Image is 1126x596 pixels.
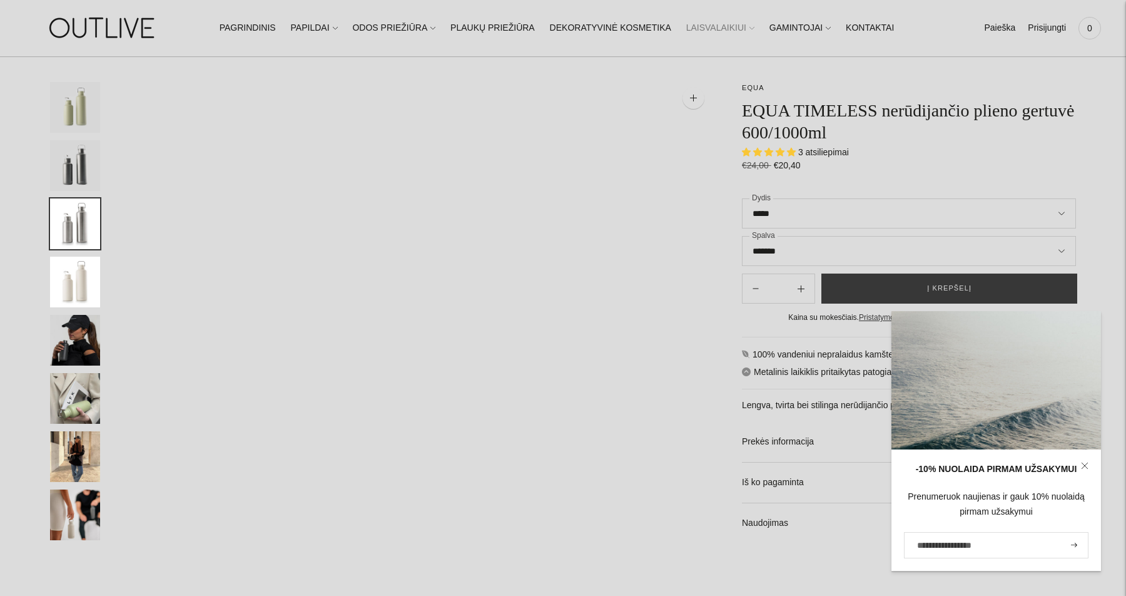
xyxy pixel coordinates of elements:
a: 0 [1078,14,1101,42]
a: Iš ko pagaminta [742,463,1076,503]
button: Translation missing: en.general.accessibility.image_thumbail [50,490,100,540]
button: Translation missing: en.general.accessibility.image_thumbail [50,82,100,133]
div: -10% NUOLAIDA PIRMAM UŽSAKYMUI [904,462,1088,477]
button: Add product quantity [743,274,769,304]
a: DEKORATYVINĖ KOSMETIKA [550,14,671,42]
p: Lengva, tvirta bei stilinga nerūdijančio plieno gertuvė. [742,398,1076,413]
a: EQUA [742,84,764,91]
button: Translation missing: en.general.accessibility.image_thumbail [50,431,100,482]
a: PAGRINDINIS [220,14,276,42]
button: Translation missing: en.general.accessibility.image_thumbail [50,257,100,307]
a: ODOS PRIEŽIŪRA [352,14,435,42]
a: KONTAKTAI [846,14,894,42]
button: Translation missing: en.general.accessibility.image_thumbail [50,198,100,249]
button: Translation missing: en.general.accessibility.image_thumbail [50,373,100,424]
img: OUTLIVE [25,6,181,49]
button: Translation missing: en.general.accessibility.image_thumbail [50,140,100,191]
a: GAMINTOJAI [769,14,831,42]
div: Prenumeruok naujienas ir gauk 10% nuolaidą pirmam užsakymui [904,490,1088,520]
span: 3 atsiliepimai [798,147,849,157]
span: 5.00 stars [742,147,798,157]
div: Kaina su mokesčiais. apskaičiuojama apmokėjimo metu. [742,311,1076,324]
a: Paieška [984,14,1015,42]
a: Prekės informacija [742,422,1076,462]
a: LAISVALAIKIUI [686,14,754,42]
div: 100% vandeniui nepralaidus kamštelis Metalinis laikiklis pritaikytas patogiam nešiojimui [742,337,1076,543]
a: PLAUKŲ PRIEŽIŪRA [450,14,535,42]
span: Į krepšelį [927,282,971,295]
a: PAPILDAI [291,14,338,42]
button: Į krepšelį [821,274,1077,304]
a: Prisijungti [1028,14,1066,42]
span: 0 [1081,19,1098,37]
span: €20,40 [774,160,801,170]
button: Translation missing: en.general.accessibility.image_thumbail [50,315,100,366]
input: Product quantity [769,280,788,298]
s: €24,00 [742,160,771,170]
a: Naudojimas [742,503,1076,543]
button: Subtract product quantity [788,274,814,304]
a: Pristatymo kaina [859,313,915,322]
h1: EQUA TIMELESS nerūdijančio plieno gertuvė 600/1000ml [742,100,1076,143]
